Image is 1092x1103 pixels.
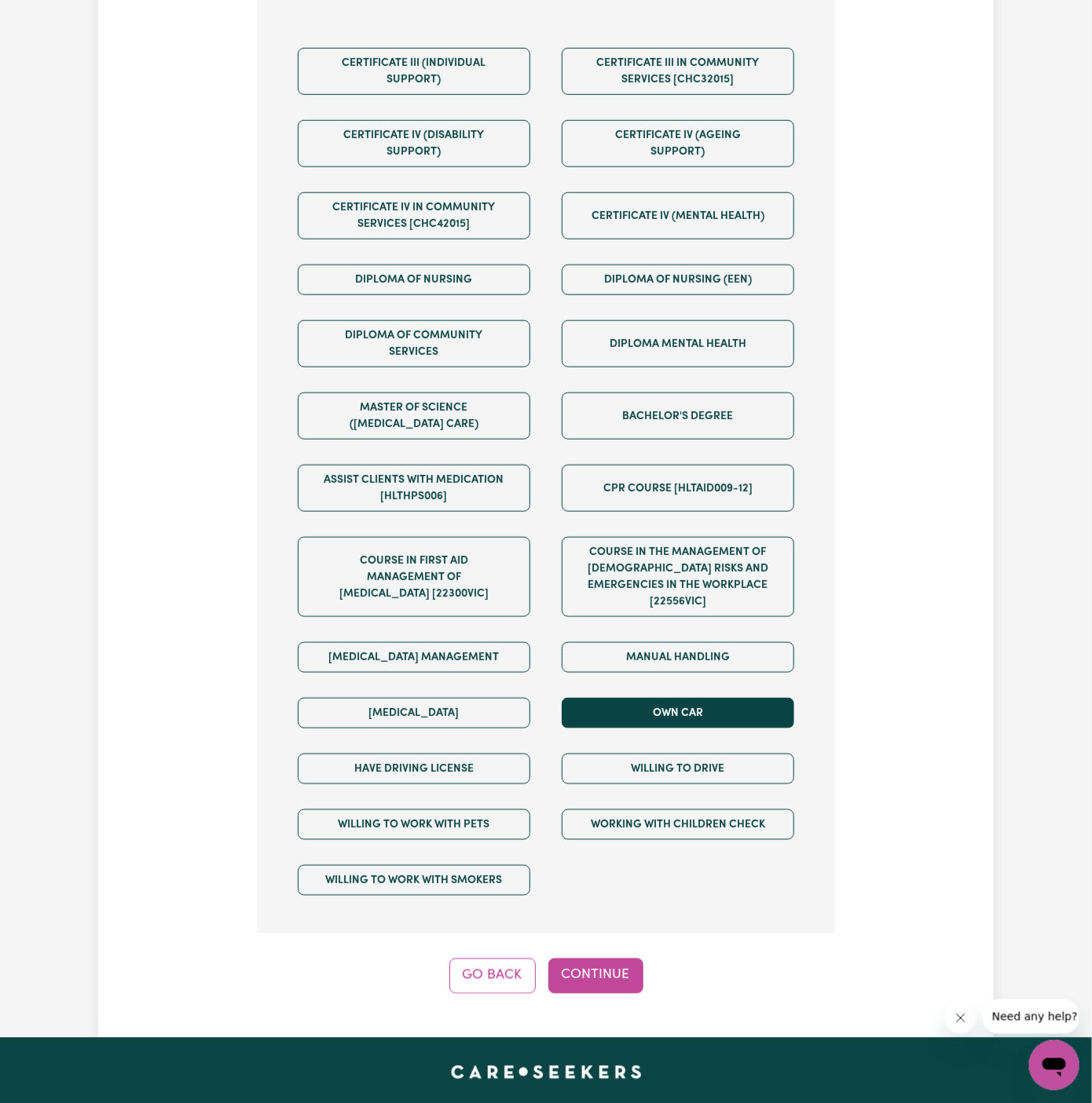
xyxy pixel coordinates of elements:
[562,465,794,512] button: CPR Course [HLTAID009-12]
[562,537,794,617] button: Course in the Management of [DEMOGRAPHIC_DATA] Risks and Emergencies in the Workplace [22556VIC]
[548,959,643,993] button: Continue
[562,393,794,440] button: Bachelor's Degree
[562,642,794,673] button: Manual Handling
[449,959,536,993] button: Go Back
[298,537,530,617] button: Course in First Aid Management of [MEDICAL_DATA] [22300VIC]
[298,809,530,840] button: Willing to work with pets
[298,48,530,95] button: Certificate III (Individual Support)
[298,265,530,295] button: Diploma of Nursing
[562,809,794,840] button: Working with Children Check
[298,320,530,367] button: Diploma of Community Services
[451,1066,642,1079] a: Careseekers home page
[945,1003,977,1034] iframe: Close message
[298,393,530,440] button: Master of Science ([MEDICAL_DATA] Care)
[1029,1040,1079,1090] iframe: Button to launch messaging window
[562,265,794,295] button: Diploma of Nursing (EEN)
[562,192,794,239] button: Certificate IV (Mental Health)
[298,192,530,239] button: Certificate IV in Community Services [CHC42015]
[562,754,794,784] button: Willing to drive
[983,999,1079,1034] iframe: Message from company
[562,698,794,729] button: Own Car
[298,120,530,167] button: Certificate IV (Disability Support)
[562,48,794,95] button: Certificate III in Community Services [CHC32015]
[298,754,530,784] button: Have driving license
[298,698,530,729] button: [MEDICAL_DATA]
[562,120,794,167] button: Certificate IV (Ageing Support)
[298,465,530,512] button: Assist clients with medication [HLTHPS006]
[562,320,794,367] button: Diploma Mental Health
[298,642,530,673] button: [MEDICAL_DATA] Management
[298,865,530,896] button: Willing to work with smokers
